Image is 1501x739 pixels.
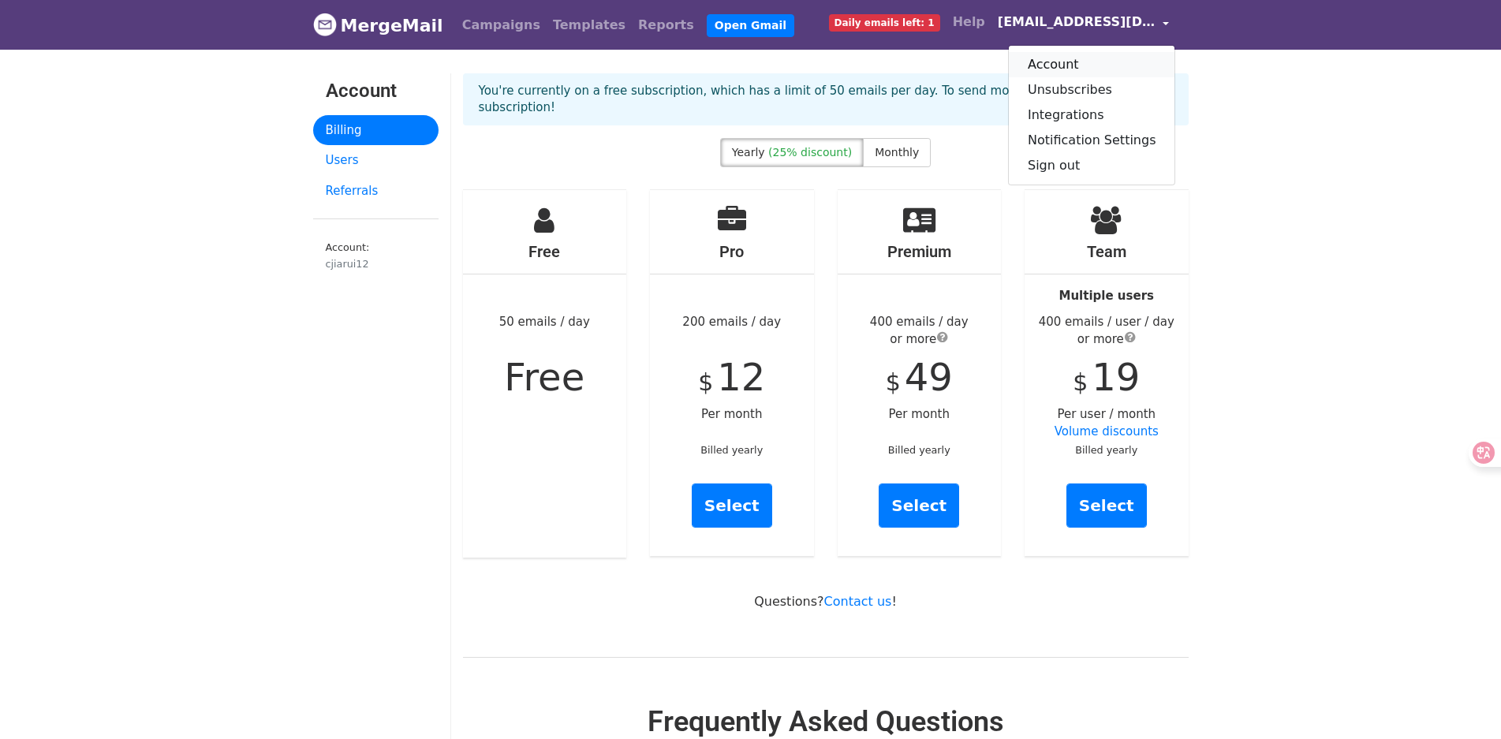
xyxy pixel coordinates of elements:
div: 400 emails / user / day or more [1025,313,1189,349]
a: Help [947,6,991,38]
a: Unsubscribes [1009,77,1175,103]
a: Integrations [1009,103,1175,128]
div: 200 emails / day Per month [650,190,814,556]
div: Per user / month [1025,190,1189,556]
span: [EMAIL_ADDRESS][DOMAIN_NAME] [998,13,1156,32]
a: Sign out [1009,153,1175,178]
span: $ [1073,368,1088,396]
div: cjiarui12 [326,256,426,271]
a: Contact us [824,594,892,609]
a: Select [1066,483,1147,528]
a: Users [313,145,439,176]
div: 聊天小组件 [1422,663,1501,739]
a: Open Gmail [707,14,794,37]
a: MergeMail [313,9,443,42]
span: $ [698,368,713,396]
h4: Free [463,242,627,261]
a: Select [879,483,959,528]
a: Reports [632,9,700,41]
span: Daily emails left: 1 [829,14,940,32]
a: Billing [313,115,439,146]
img: MergeMail logo [313,13,337,36]
div: Per month [838,190,1002,556]
h4: Premium [838,242,1002,261]
a: Volume discounts [1055,424,1159,439]
a: Campaigns [456,9,547,41]
a: Notification Settings [1009,128,1175,153]
span: 49 [905,355,953,399]
a: Account [1009,52,1175,77]
a: Referrals [313,176,439,207]
span: (25% discount) [768,146,852,159]
a: Select [692,483,772,528]
p: Questions? ! [463,593,1189,610]
h4: Pro [650,242,814,261]
div: 400 emails / day or more [838,313,1002,349]
a: Daily emails left: 1 [823,6,947,38]
span: Free [504,355,584,399]
iframe: Chat Widget [1422,663,1501,739]
h3: Account [326,80,426,103]
a: [EMAIL_ADDRESS][DOMAIN_NAME] [991,6,1176,43]
span: Monthly [875,146,919,159]
span: 19 [1092,355,1140,399]
span: $ [886,368,901,396]
a: Templates [547,9,632,41]
span: 12 [717,355,765,399]
small: Billed yearly [1075,444,1137,456]
h4: Team [1025,242,1189,261]
strong: Multiple users [1059,289,1154,303]
small: Billed yearly [700,444,763,456]
small: Billed yearly [888,444,950,456]
span: Yearly [732,146,765,159]
p: You're currently on a free subscription, which has a limit of 50 emails per day. To send more ema... [479,83,1173,116]
h2: Frequently Asked Questions [463,705,1189,739]
div: 50 emails / day [463,190,627,558]
div: [EMAIL_ADDRESS][DOMAIN_NAME] [1008,45,1176,185]
small: Account: [326,241,426,271]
